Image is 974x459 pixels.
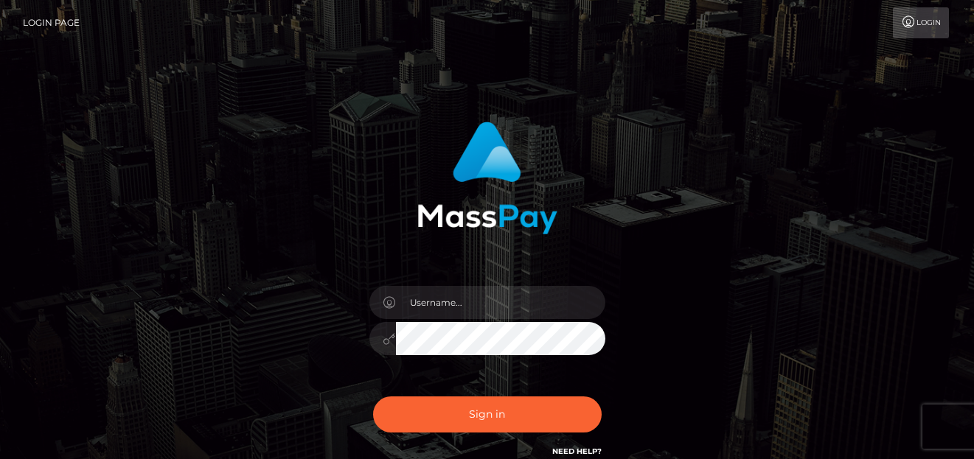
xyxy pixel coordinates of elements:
a: Login Page [23,7,80,38]
img: MassPay Login [417,122,557,234]
a: Need Help? [552,446,602,456]
input: Username... [396,286,605,319]
button: Sign in [373,396,602,432]
a: Login [893,7,949,38]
